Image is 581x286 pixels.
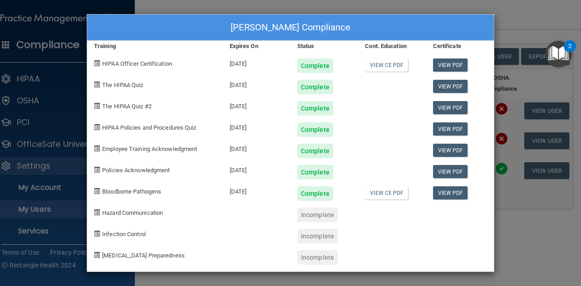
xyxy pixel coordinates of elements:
[87,15,494,41] div: [PERSON_NAME] Compliance
[426,41,494,52] div: Certificate
[223,179,290,201] div: [DATE]
[433,101,468,114] a: View PDF
[297,80,333,94] div: Complete
[297,122,333,137] div: Complete
[223,94,290,116] div: [DATE]
[102,252,185,259] span: [MEDICAL_DATA] Preparedness
[297,229,338,243] div: Incomplete
[433,144,468,157] a: View PDF
[290,41,358,52] div: Status
[102,145,197,152] span: Employee Training Acknowledgment
[545,41,572,68] button: Open Resource Center, 2 new notifications
[102,167,170,174] span: Policies Acknowledgment
[433,80,468,93] a: View PDF
[87,41,223,52] div: Training
[365,58,408,72] a: View CE PDF
[297,58,333,73] div: Complete
[433,165,468,178] a: View PDF
[297,250,338,265] div: Incomplete
[433,122,468,136] a: View PDF
[223,73,290,94] div: [DATE]
[297,165,333,179] div: Complete
[223,41,290,52] div: Expires On
[102,60,172,67] span: HIPAA Officer Certification
[102,103,152,110] span: The HIPAA Quiz #2
[433,186,468,199] a: View PDF
[223,137,290,158] div: [DATE]
[102,188,161,195] span: Bloodborne Pathogens
[297,186,333,201] div: Complete
[102,231,146,238] span: Infection Control
[223,52,290,73] div: [DATE]
[568,46,571,58] div: 2
[102,124,196,131] span: HIPAA Policies and Procedures Quiz
[223,116,290,137] div: [DATE]
[223,158,290,179] div: [DATE]
[365,186,408,199] a: View CE PDF
[297,144,333,158] div: Complete
[297,101,333,116] div: Complete
[433,58,468,72] a: View PDF
[102,82,143,88] span: The HIPAA Quiz
[102,209,163,216] span: Hazard Communication
[358,41,426,52] div: Cont. Education
[297,208,338,222] div: Incomplete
